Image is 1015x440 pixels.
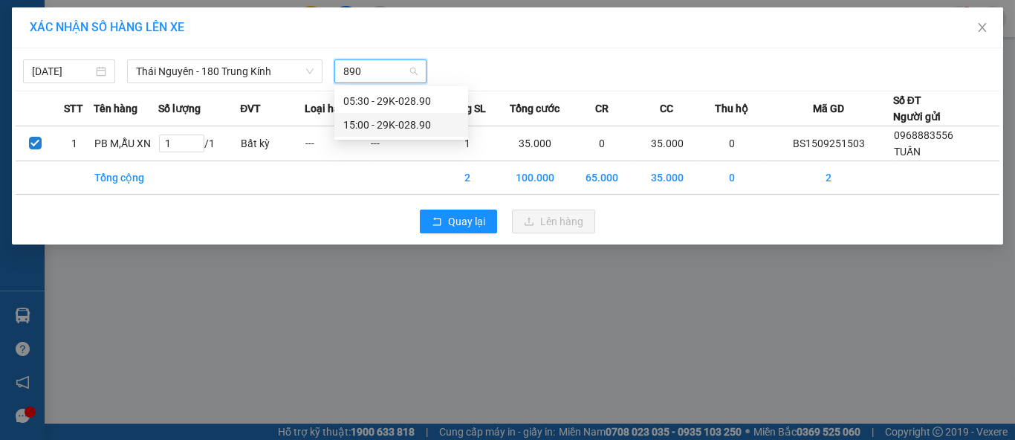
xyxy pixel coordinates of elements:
span: Mã GD [813,100,844,117]
td: 35.000 [499,126,569,161]
td: 2 [765,161,893,195]
span: Thái Nguyên - 180 Trung Kính [136,60,314,82]
span: CC [660,100,673,117]
span: ĐVT [240,100,261,117]
span: rollback [432,216,442,228]
td: --- [305,126,369,161]
span: CR [595,100,609,117]
div: 15:00 - 29K-028.90 [343,117,459,133]
span: 0968883556 [894,129,953,141]
button: rollbackQuay lại [420,210,497,233]
span: STT [64,100,83,117]
span: Tổng cước [510,100,560,117]
span: close [976,22,988,33]
td: 1 [435,126,499,161]
span: Tên hàng [94,100,137,117]
button: Close [962,7,1003,49]
span: XÁC NHẬN SỐ HÀNG LÊN XE [30,20,184,34]
button: uploadLên hàng [512,210,595,233]
td: 1 [54,126,93,161]
td: PB M,ẪU XN [94,126,158,161]
span: Thu hộ [715,100,748,117]
td: / 1 [158,126,240,161]
div: 05:30 - 29K-028.90 [343,93,459,109]
span: Loại hàng [305,100,351,117]
td: 35.000 [635,161,699,195]
span: TUẤN [894,146,921,158]
td: 100.000 [499,161,569,195]
td: 0 [570,126,635,161]
div: Số ĐT Người gửi [893,92,941,125]
input: 15/09/2025 [32,63,93,80]
td: BS1509251503 [765,126,893,161]
td: Bất kỳ [240,126,305,161]
td: Tổng cộng [94,161,158,195]
span: Số lượng [158,100,201,117]
td: 65.000 [570,161,635,195]
td: 0 [699,126,764,161]
td: --- [370,126,435,161]
td: 0 [699,161,764,195]
td: 35.000 [635,126,699,161]
span: Quay lại [448,213,485,230]
td: 2 [435,161,499,195]
span: down [305,67,314,76]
